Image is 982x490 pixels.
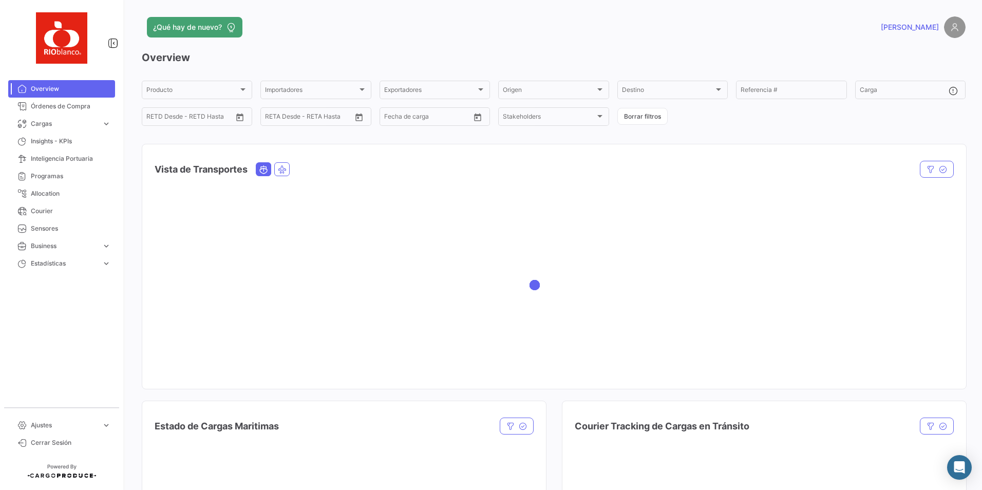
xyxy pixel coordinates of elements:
span: Origen [503,88,595,95]
span: Órdenes de Compra [31,102,111,111]
span: expand_more [102,421,111,430]
a: Programas [8,167,115,185]
button: Open calendar [351,109,367,125]
a: Sensores [8,220,115,237]
img: rio_blanco.jpg [36,12,87,64]
h3: Overview [142,50,966,65]
span: Exportadores [384,88,476,95]
input: Hasta [291,115,332,122]
span: expand_more [102,119,111,128]
button: Open calendar [470,109,485,125]
span: Courier [31,206,111,216]
div: Abrir Intercom Messenger [947,455,972,480]
button: Air [275,163,289,176]
a: Overview [8,80,115,98]
span: Overview [31,84,111,93]
span: Ajustes [31,421,98,430]
span: expand_more [102,259,111,268]
span: Insights - KPIs [31,137,111,146]
a: Courier [8,202,115,220]
button: Borrar filtros [617,108,668,125]
h4: Courier Tracking de Cargas en Tránsito [575,419,749,434]
span: Business [31,241,98,251]
button: Open calendar [232,109,248,125]
span: Inteligencia Portuaria [31,154,111,163]
input: Hasta [172,115,213,122]
span: Sensores [31,224,111,233]
span: expand_more [102,241,111,251]
h4: Estado de Cargas Maritimas [155,419,279,434]
span: Stakeholders [503,115,595,122]
span: Importadores [265,88,357,95]
h4: Vista de Transportes [155,162,248,177]
input: Hasta [410,115,451,122]
span: [PERSON_NAME] [881,22,939,32]
button: Ocean [256,163,271,176]
span: Cerrar Sesión [31,438,111,447]
input: Desde [384,115,403,122]
a: Allocation [8,185,115,202]
span: Destino [622,88,714,95]
span: ¿Qué hay de nuevo? [153,22,222,32]
a: Insights - KPIs [8,133,115,150]
span: Cargas [31,119,98,128]
input: Desde [146,115,165,122]
img: placeholder-user.png [944,16,966,38]
input: Desde [265,115,284,122]
span: Allocation [31,189,111,198]
span: Programas [31,172,111,181]
span: Producto [146,88,238,95]
span: Estadísticas [31,259,98,268]
a: Órdenes de Compra [8,98,115,115]
button: ¿Qué hay de nuevo? [147,17,242,37]
a: Inteligencia Portuaria [8,150,115,167]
